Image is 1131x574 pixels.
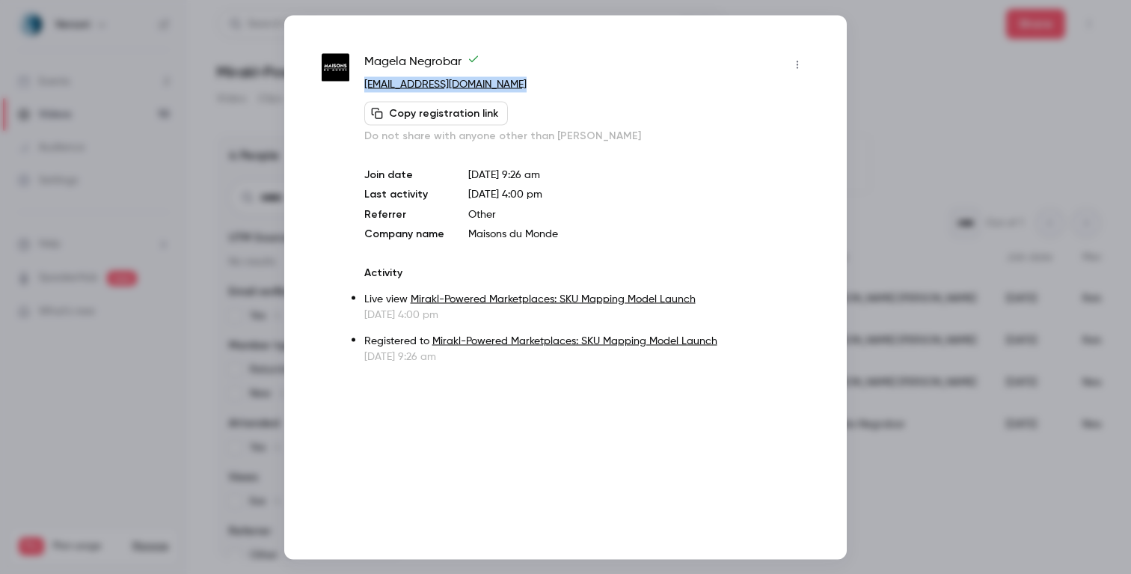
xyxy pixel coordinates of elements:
p: Join date [364,167,444,182]
span: [DATE] 4:00 pm [468,189,542,199]
p: [DATE] 9:26 am [364,349,809,364]
p: Referrer [364,207,444,222]
p: Maisons du Monde [468,226,809,241]
p: Registered to [364,333,809,349]
p: Live view [364,291,809,307]
p: [DATE] 4:00 pm [364,307,809,322]
a: [EMAIL_ADDRESS][DOMAIN_NAME] [364,79,527,89]
a: Mirakl-Powered Marketplaces: SKU Mapping Model Launch [432,335,717,346]
p: Other [468,207,809,222]
a: Mirakl-Powered Marketplaces: SKU Mapping Model Launch [411,293,696,304]
span: Magela Negrobar [364,52,479,76]
p: [DATE] 9:26 am [468,167,809,182]
p: Do not share with anyone other than [PERSON_NAME] [364,128,809,143]
button: Copy registration link [364,101,508,125]
img: maisonsdumonde.com [322,54,349,82]
p: Activity [364,265,809,280]
p: Company name [364,226,444,241]
p: Last activity [364,186,444,202]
